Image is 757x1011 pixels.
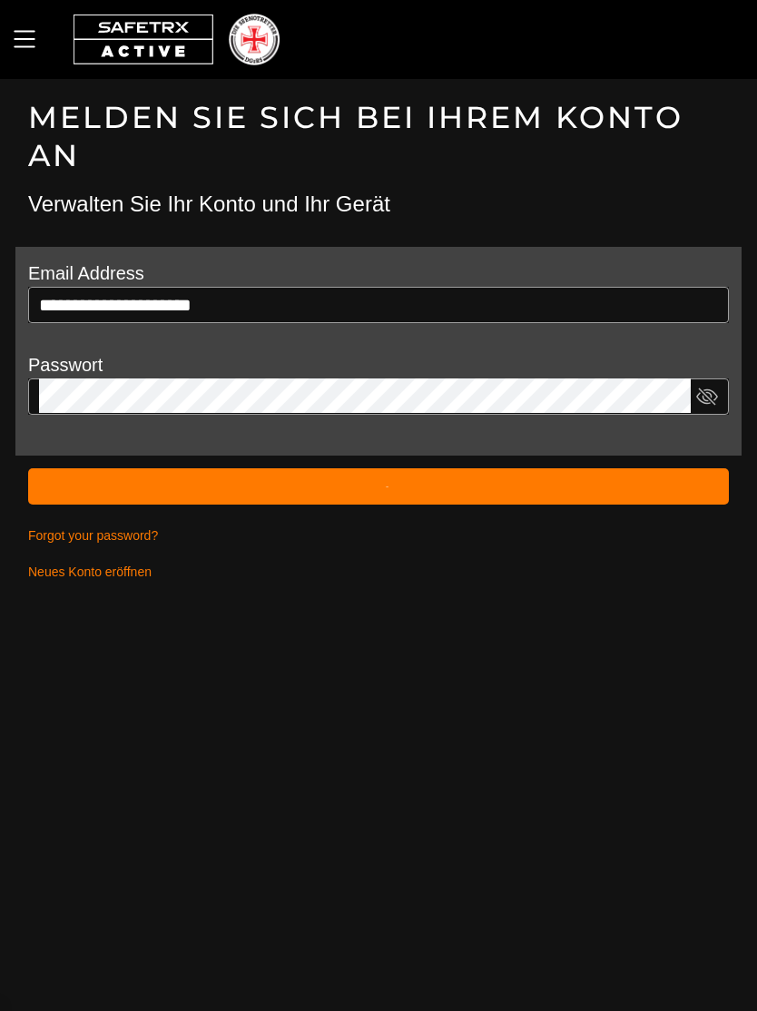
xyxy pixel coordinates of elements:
a: Forgot your password? [28,517,729,554]
h1: Melden Sie sich bei Ihrem Konto an [28,99,729,174]
button: MenÜ [9,20,54,58]
label: Passwort [28,355,103,375]
h3: Verwalten Sie Ihr Konto und Ihr Gerät [28,189,729,220]
span: Forgot your password? [28,525,158,546]
img: RescueLogo.png [229,14,280,65]
label: Email Address [28,263,144,283]
span: Neues Konto eröffnen [28,561,152,583]
a: Neues Konto eröffnen [28,554,729,590]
